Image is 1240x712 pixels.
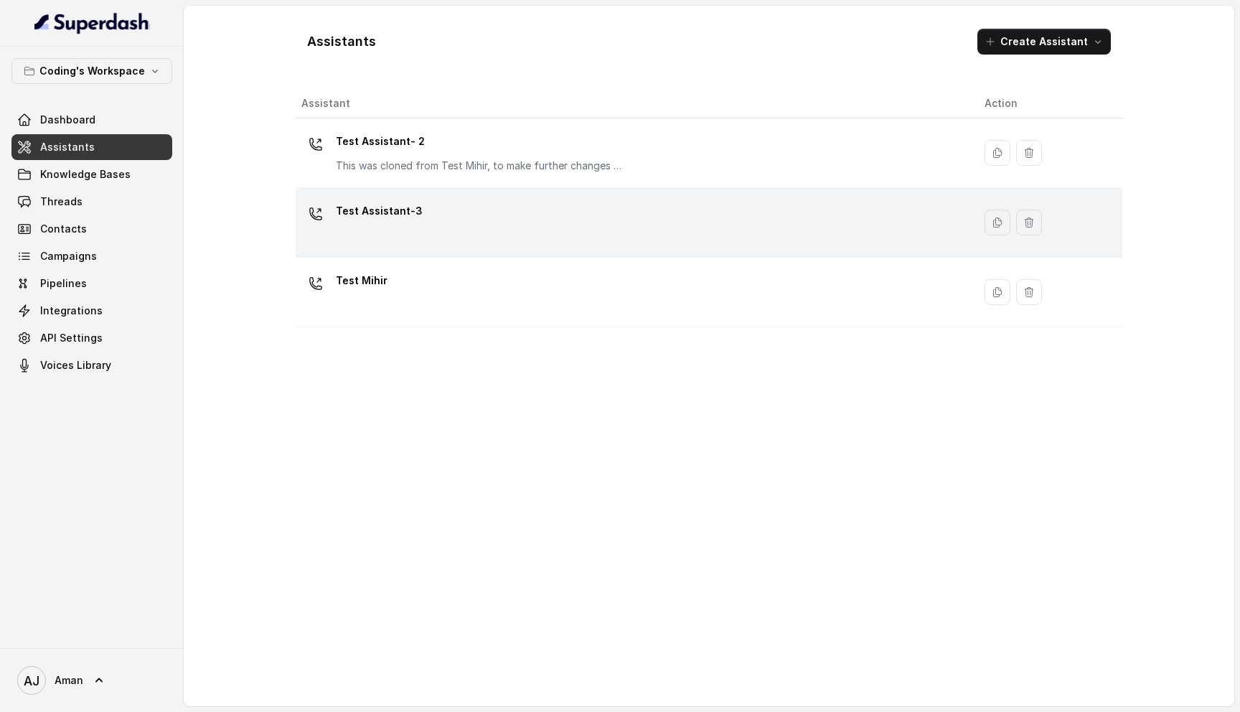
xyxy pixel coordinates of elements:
th: Action [973,89,1122,118]
span: Contacts [40,222,87,236]
a: Pipelines [11,271,172,296]
span: Campaigns [40,249,97,263]
p: This was cloned from Test Mihir, to make further changes as discussed with the Superdash team. [336,159,623,173]
a: Contacts [11,216,172,242]
a: Assistants [11,134,172,160]
button: Create Assistant [977,29,1111,55]
span: Threads [40,195,83,209]
text: AJ [24,673,39,688]
span: Integrations [40,304,103,318]
p: Test Assistant- 2 [336,130,623,153]
a: Dashboard [11,107,172,133]
img: light.svg [34,11,150,34]
span: Assistants [40,140,95,154]
span: API Settings [40,331,103,345]
a: API Settings [11,325,172,351]
a: Integrations [11,298,172,324]
p: Test Assistant-3 [336,200,423,222]
span: Voices Library [40,358,111,373]
a: Threads [11,189,172,215]
th: Assistant [296,89,973,118]
p: Test Mihir [336,269,387,292]
a: Voices Library [11,352,172,378]
span: Dashboard [40,113,95,127]
a: Campaigns [11,243,172,269]
h1: Assistants [307,30,376,53]
p: Coding's Workspace [39,62,145,80]
span: Aman [55,673,83,688]
span: Pipelines [40,276,87,291]
a: Knowledge Bases [11,161,172,187]
button: Coding's Workspace [11,58,172,84]
a: Aman [11,660,172,701]
span: Knowledge Bases [40,167,131,182]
